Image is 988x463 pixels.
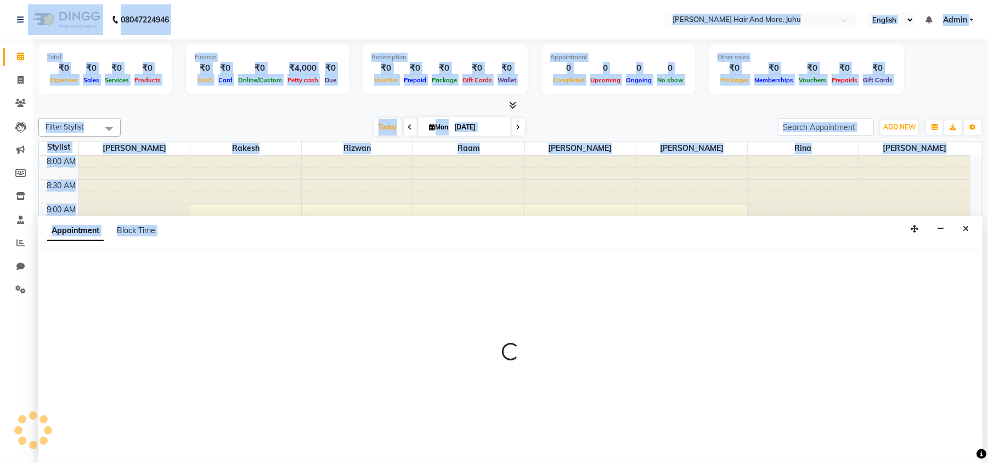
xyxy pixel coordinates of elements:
[883,123,916,131] span: ADD NEW
[45,204,78,216] div: 9:00 AM
[45,156,78,167] div: 8:00 AM
[374,118,402,135] span: Today
[371,76,401,84] span: Voucher
[860,76,895,84] span: Gift Cards
[880,120,918,135] button: ADD NEW
[216,76,235,84] span: Card
[550,53,686,62] div: Appointment
[460,76,495,84] span: Gift Cards
[47,76,81,84] span: Expenses
[525,142,636,155] span: [PERSON_NAME]
[718,76,752,84] span: Packages
[718,62,752,75] div: ₹0
[401,62,429,75] div: ₹0
[829,62,860,75] div: ₹0
[216,62,235,75] div: ₹0
[588,76,623,84] span: Upcoming
[636,142,747,155] span: [PERSON_NAME]
[102,76,132,84] span: Services
[132,76,163,84] span: Products
[429,76,460,84] span: Package
[81,62,102,75] div: ₹0
[79,142,190,155] span: [PERSON_NAME]
[588,62,623,75] div: 0
[550,62,588,75] div: 0
[47,53,163,62] div: Total
[28,4,103,35] img: logo
[623,62,654,75] div: 0
[829,76,860,84] span: Prepaids
[235,62,285,75] div: ₹0
[195,53,340,62] div: Finance
[460,62,495,75] div: ₹0
[859,142,970,155] span: [PERSON_NAME]
[322,76,339,84] span: Due
[778,118,874,135] input: Search Appointment
[121,4,169,35] b: 08047224946
[748,142,859,155] span: Rina
[623,76,654,84] span: Ongoing
[495,62,519,75] div: ₹0
[943,14,967,26] span: Admin
[47,62,81,75] div: ₹0
[958,221,974,238] button: Close
[371,53,519,62] div: Redemption
[752,62,796,75] div: ₹0
[45,180,78,191] div: 8:30 AM
[195,76,216,84] span: Cash
[401,76,429,84] span: Prepaid
[102,62,132,75] div: ₹0
[796,76,829,84] span: Vouchers
[413,142,524,155] span: Raam
[117,225,155,235] span: Block Time
[190,142,301,155] span: Rakesh
[132,62,163,75] div: ₹0
[718,53,895,62] div: Other sales
[654,62,686,75] div: 0
[427,123,451,131] span: Mon
[235,76,285,84] span: Online/Custom
[39,142,78,153] div: Stylist
[47,221,104,241] span: Appointment
[796,62,829,75] div: ₹0
[752,76,796,84] span: Memberships
[371,62,401,75] div: ₹0
[321,62,340,75] div: ₹0
[81,76,102,84] span: Sales
[46,122,84,131] span: Filter Stylist
[550,76,588,84] span: Completed
[285,76,321,84] span: Petty cash
[302,142,413,155] span: Rizwan
[429,62,460,75] div: ₹0
[195,62,216,75] div: ₹0
[495,76,519,84] span: Wallet
[451,119,506,135] input: 2025-09-01
[285,62,321,75] div: ₹4,000
[654,76,686,84] span: No show
[860,62,895,75] div: ₹0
